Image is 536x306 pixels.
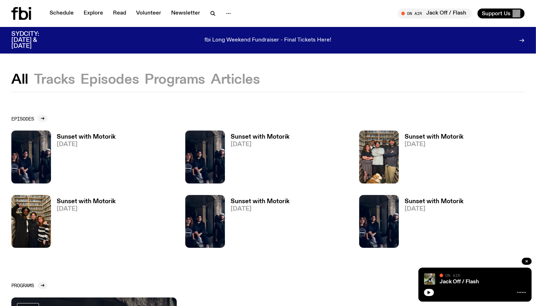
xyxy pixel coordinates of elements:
a: Volunteer [132,9,165,18]
a: Sunset with Motorik[DATE] [225,134,289,183]
a: Sunset with Motorik[DATE] [399,199,463,248]
a: Programs [11,282,47,289]
h2: Episodes [11,116,34,121]
span: [DATE] [231,141,289,148]
button: Articles [211,73,260,86]
button: Support Us [478,9,525,18]
a: Sunset with Motorik[DATE] [399,134,463,183]
h3: Sunset with Motorik [405,134,463,140]
h3: Sunset with Motorik [231,199,289,205]
h3: SYDCITY: [DATE] & [DATE] [11,31,57,49]
button: Tracks [34,73,75,86]
span: [DATE] [57,206,115,212]
span: [DATE] [57,141,115,148]
a: Jack Off / Flash [440,279,479,285]
h3: Sunset with Motorik [57,199,115,205]
h3: Sunset with Motorik [405,199,463,205]
a: Sunset with Motorik[DATE] [225,199,289,248]
span: On Air [445,273,460,278]
span: [DATE] [231,206,289,212]
span: Support Us [482,10,510,17]
span: [DATE] [405,141,463,148]
a: Sunset with Motorik[DATE] [51,134,115,183]
a: Explore [79,9,107,18]
a: Sunset with Motorik[DATE] [51,199,115,248]
h2: Programs [11,283,34,288]
a: Episodes [11,115,47,122]
p: fbi Long Weekend Fundraiser - Final Tickets Here! [205,37,332,44]
a: Schedule [45,9,78,18]
span: [DATE] [405,206,463,212]
button: Episodes [80,73,139,86]
a: Read [109,9,130,18]
h3: Sunset with Motorik [231,134,289,140]
h3: Sunset with Motorik [57,134,115,140]
button: On AirJack Off / Flash [398,9,472,18]
a: Newsletter [167,9,204,18]
button: Programs [145,73,205,86]
button: All [11,73,28,86]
